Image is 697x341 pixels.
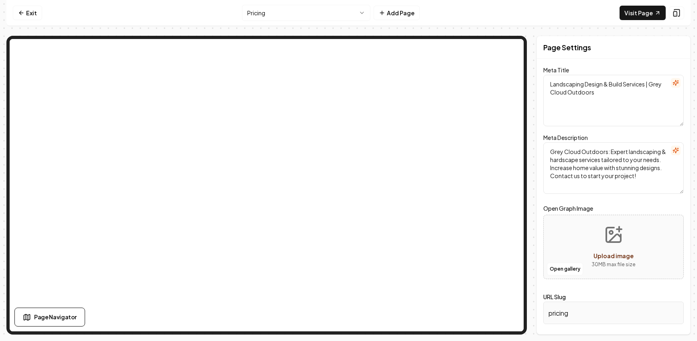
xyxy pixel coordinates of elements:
[374,6,420,20] button: Add Page
[593,252,634,259] span: Upload image
[543,42,591,53] h2: Page Settings
[13,6,42,20] a: Exit
[585,219,642,275] button: Upload image
[543,134,588,141] label: Meta Description
[547,263,583,275] button: Open gallery
[591,261,636,269] p: 30 MB max file size
[543,66,569,74] label: Meta Title
[620,6,666,20] a: Visit Page
[543,293,566,300] label: URL Slug
[34,313,77,321] span: Page Navigator
[14,308,85,327] button: Page Navigator
[543,203,684,213] label: Open Graph Image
